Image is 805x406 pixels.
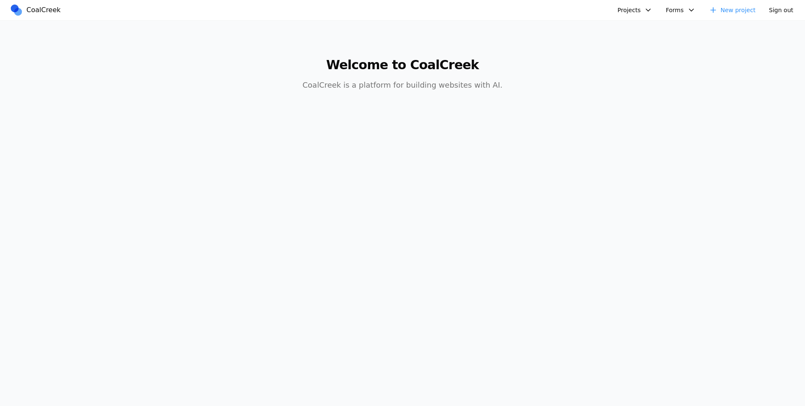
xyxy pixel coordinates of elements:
[613,3,657,17] button: Projects
[661,3,701,17] button: Forms
[241,79,563,91] p: CoalCreek is a platform for building websites with AI.
[26,5,61,15] span: CoalCreek
[10,4,64,16] a: CoalCreek
[764,3,798,17] button: Sign out
[241,57,563,73] h1: Welcome to CoalCreek
[704,3,761,17] a: New project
